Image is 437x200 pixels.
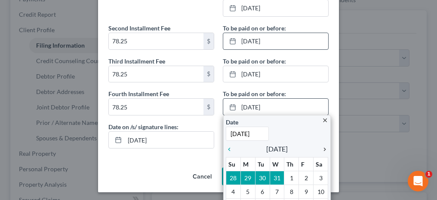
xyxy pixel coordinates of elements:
[322,117,328,124] i: close
[270,158,284,171] th: W
[223,57,286,66] label: To be paid on or before:
[240,171,255,185] td: 29
[125,132,214,148] input: MM/DD/YYYY
[203,99,214,115] div: $
[425,171,432,178] span: 1
[299,158,314,171] th: F
[223,66,328,82] a: [DATE]
[223,24,286,33] label: To be paid on or before:
[284,171,299,185] td: 1
[255,185,270,199] td: 6
[226,118,238,127] label: Date
[226,185,241,199] td: 4
[317,146,328,153] i: chevron_right
[223,33,328,49] a: [DATE]
[109,66,203,82] input: 0.00
[226,127,269,141] input: 1/1/2013
[223,99,328,115] a: [DATE]
[109,99,203,115] input: 0.00
[203,33,214,49] div: $
[314,171,328,185] td: 3
[226,144,237,154] a: chevron_left
[108,122,178,131] label: Date on /s/ signature lines:
[322,115,328,125] a: close
[314,158,328,171] th: Sa
[317,144,328,154] a: chevron_right
[222,167,329,185] button: Save to Client Document Storage
[186,168,218,185] button: Cancel
[108,89,169,98] label: Fourth Installment Fee
[299,185,314,199] td: 9
[408,171,428,191] iframe: Intercom live chat
[240,158,255,171] th: M
[255,158,270,171] th: Tu
[270,185,284,199] td: 7
[109,33,203,49] input: 0.00
[226,171,241,185] td: 28
[266,144,288,154] span: [DATE]
[270,171,284,185] td: 31
[223,89,286,98] label: To be paid on or before:
[255,171,270,185] td: 30
[284,158,299,171] th: Th
[299,171,314,185] td: 2
[226,158,241,171] th: Su
[108,57,165,66] label: Third Installment Fee
[284,185,299,199] td: 8
[314,185,328,199] td: 10
[240,185,255,199] td: 5
[108,24,170,33] label: Second Installment Fee
[226,146,237,153] i: chevron_left
[203,66,214,82] div: $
